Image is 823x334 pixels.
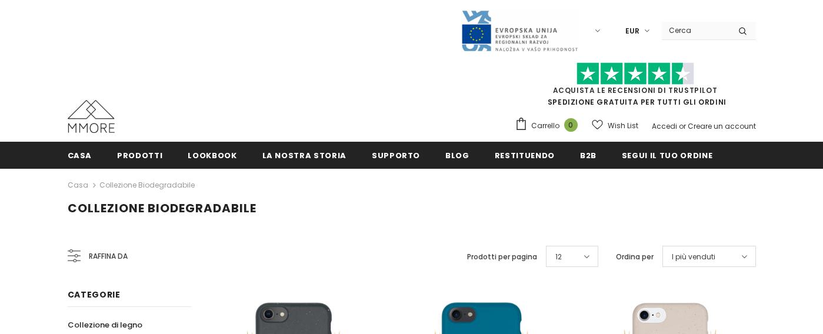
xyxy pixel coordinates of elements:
span: Lookbook [188,150,236,161]
span: I più venduti [672,251,715,263]
input: Search Site [662,22,729,39]
span: Casa [68,150,92,161]
a: Blog [445,142,469,168]
a: Creare un account [688,121,756,131]
a: Accedi [652,121,677,131]
img: Fidati di Pilot Stars [577,62,694,85]
span: B2B [580,150,597,161]
span: 12 [555,251,562,263]
a: Lookbook [188,142,236,168]
span: Wish List [608,120,638,132]
label: Prodotti per pagina [467,251,537,263]
a: La nostra storia [262,142,346,168]
span: supporto [372,150,420,161]
a: Prodotti [117,142,162,168]
a: Casa [68,178,88,192]
span: Prodotti [117,150,162,161]
span: Collezione biodegradabile [68,200,256,216]
span: Raffina da [89,250,128,263]
span: Restituendo [495,150,555,161]
span: or [679,121,686,131]
a: Javni Razpis [461,25,578,35]
span: Collezione di legno [68,319,142,330]
span: Carrello [531,120,559,132]
a: B2B [580,142,597,168]
label: Ordina per [616,251,654,263]
a: Restituendo [495,142,555,168]
img: Javni Razpis [461,9,578,52]
span: SPEDIZIONE GRATUITA PER TUTTI GLI ORDINI [515,68,756,107]
span: EUR [625,25,639,37]
a: supporto [372,142,420,168]
a: Collezione biodegradabile [99,180,195,190]
span: La nostra storia [262,150,346,161]
a: Carrello 0 [515,117,584,135]
span: Blog [445,150,469,161]
span: 0 [564,118,578,132]
span: Segui il tuo ordine [622,150,712,161]
a: Wish List [592,115,638,136]
a: Segui il tuo ordine [622,142,712,168]
a: Casa [68,142,92,168]
a: Acquista le recensioni di TrustPilot [553,85,718,95]
img: Casi MMORE [68,100,115,133]
span: Categorie [68,289,121,300]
